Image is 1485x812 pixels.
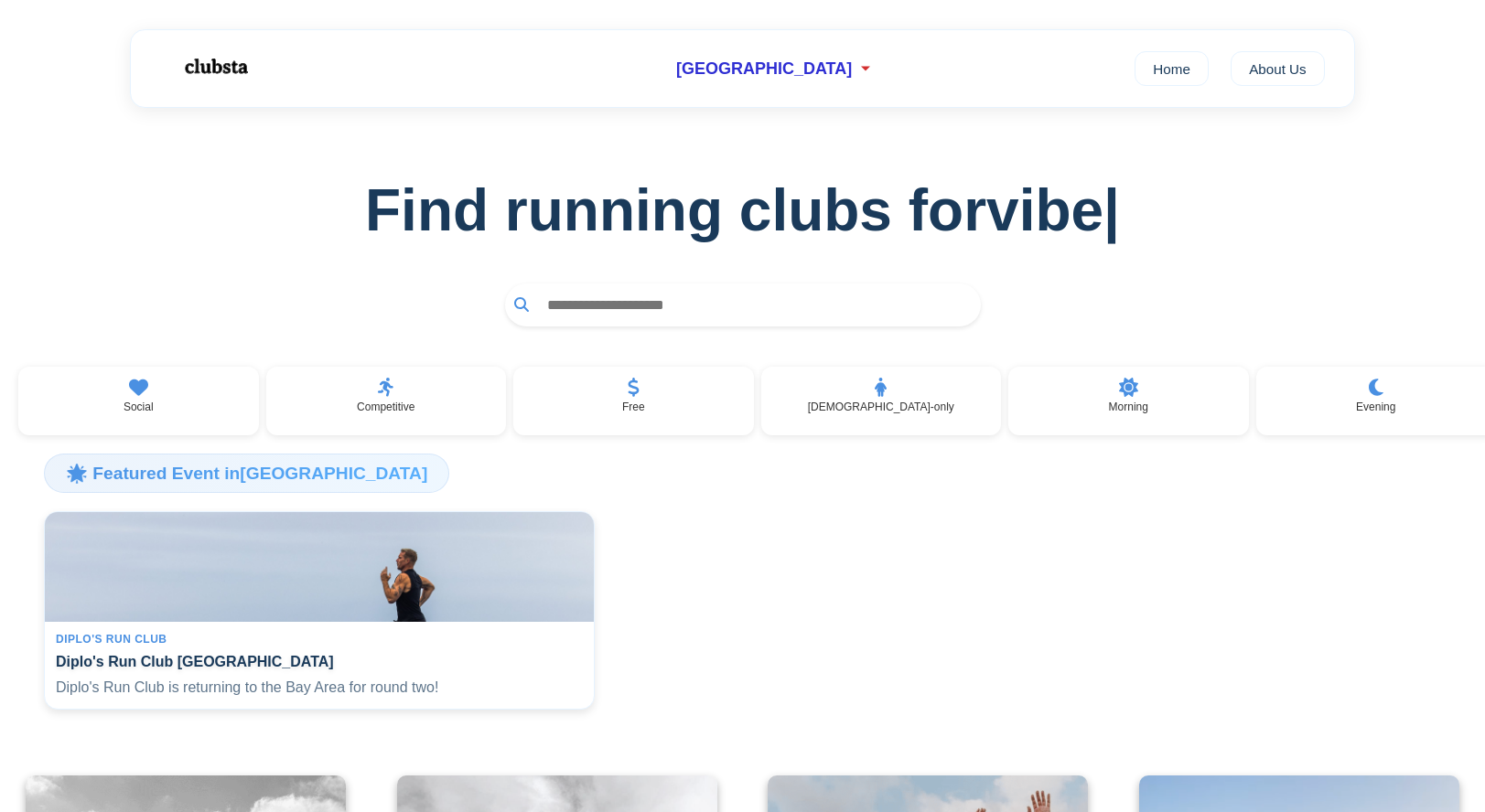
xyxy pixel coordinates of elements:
[160,44,270,90] img: Logo
[1356,401,1395,413] p: Evening
[29,176,1456,244] h1: Find running clubs for
[56,653,583,670] h4: Diplo's Run Club [GEOGRAPHIC_DATA]
[56,678,583,698] p: Diplo's Run Club is returning to the Bay Area for round two!
[622,401,645,413] p: Free
[986,176,1120,244] span: vibe
[56,633,583,646] div: Diplo's Run Club
[124,401,154,413] p: Social
[808,401,954,413] p: [DEMOGRAPHIC_DATA]-only
[357,401,414,413] p: Competitive
[676,59,852,79] span: [GEOGRAPHIC_DATA]
[1109,401,1148,413] p: Morning
[1231,51,1325,86] a: About Us
[1103,177,1120,243] span: |
[44,454,449,492] h3: 🌟 Featured Event in [GEOGRAPHIC_DATA]
[1135,51,1209,86] a: Home
[45,512,594,622] img: Diplo's Run Club San Francisco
